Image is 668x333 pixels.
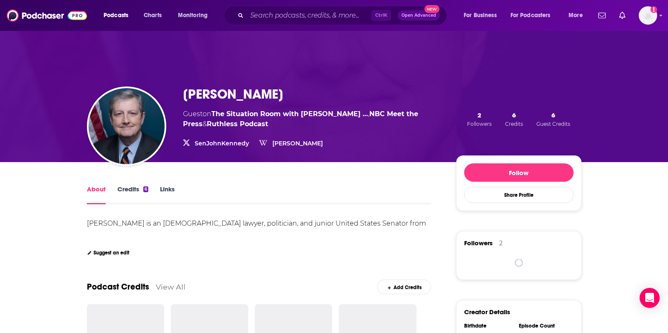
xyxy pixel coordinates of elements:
div: [PERSON_NAME] is an [DEMOGRAPHIC_DATA] lawyer, politician, and junior United States Senator from ... [87,219,428,239]
img: User Profile [639,6,657,25]
span: Guest Credits [536,121,570,127]
button: open menu [172,9,218,22]
button: Share Profile [464,187,574,203]
div: 6 [143,186,148,192]
a: Show notifications dropdown [616,8,629,23]
a: Podcast Credits [87,282,149,292]
a: Charts [138,9,167,22]
span: More [569,10,583,21]
a: View All [156,282,185,291]
div: Episode Count [519,323,568,329]
button: 2Followers [465,111,494,127]
span: New [424,5,439,13]
a: [PERSON_NAME] [272,140,323,147]
span: , [368,110,369,118]
span: Logged in as lcohen [639,6,657,25]
span: For Podcasters [511,10,551,21]
div: 2 [499,239,503,247]
button: 6Guest Credits [534,111,573,127]
span: on [203,110,368,118]
div: Search podcasts, credits, & more... [232,6,455,25]
span: Credits [505,121,523,127]
button: Follow [464,163,574,182]
button: open menu [98,9,139,22]
span: Monitoring [178,10,208,21]
div: Birthdate [464,323,513,329]
a: Suggest an edit [87,250,130,256]
span: 6 [551,111,555,119]
span: 6 [512,111,516,119]
a: Add Credits [377,280,431,294]
input: Search podcasts, credits, & more... [247,9,371,22]
h3: Creator Details [464,308,510,316]
span: Guest [183,110,203,118]
a: Show notifications dropdown [595,8,609,23]
span: Followers [464,239,493,247]
span: Podcasts [104,10,128,21]
span: For Business [464,10,497,21]
button: open menu [458,9,507,22]
span: Followers [467,121,492,127]
img: Podchaser - Follow, Share and Rate Podcasts [7,8,87,23]
button: open menu [505,9,563,22]
a: Links [160,185,175,204]
a: The Situation Room with Wolf Blitzer and Pamela Brown [211,110,368,118]
a: SenJohnKennedy [195,140,249,147]
a: Credits6 [117,185,148,204]
span: Open Advanced [401,13,436,18]
a: Ruthless Podcast [207,120,268,128]
span: Charts [144,10,162,21]
button: 6Credits [503,111,526,127]
span: Ctrl K [371,10,391,21]
span: 2 [478,111,481,119]
button: open menu [563,9,593,22]
span: & [203,120,207,128]
button: Show profile menu [639,6,657,25]
div: Open Intercom Messenger [640,288,660,308]
h1: [PERSON_NAME] [183,86,283,102]
img: John Neely Kennedy [89,88,165,164]
button: Open AdvancedNew [398,10,440,20]
a: About [87,185,106,204]
svg: Add a profile image [650,6,657,13]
